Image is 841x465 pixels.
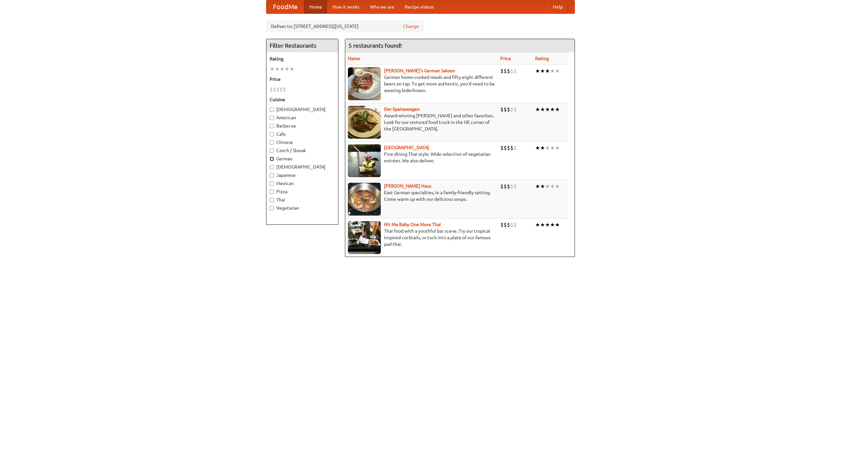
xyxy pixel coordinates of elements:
li: ★ [555,106,560,113]
li: $ [276,86,280,93]
li: ★ [545,67,550,75]
input: Thai [270,198,274,202]
li: ★ [535,221,540,228]
li: $ [500,106,504,113]
a: Name [348,56,360,61]
li: $ [504,67,507,75]
li: ★ [550,106,555,113]
input: Czech / Slovak [270,149,274,153]
li: ★ [545,221,550,228]
b: [PERSON_NAME] Haus [384,183,431,189]
li: ★ [540,106,545,113]
li: ★ [545,106,550,113]
h5: Cuisine [270,96,335,103]
li: $ [500,221,504,228]
li: ★ [270,65,275,73]
div: Deliver to: [STREET_ADDRESS][US_STATE] [266,20,424,32]
li: ★ [289,65,294,73]
a: [PERSON_NAME]'s German Saloon [384,68,455,73]
li: ★ [535,183,540,190]
p: Thai food with a youthful bar scene. Try our tropical inspired cocktails, or tuck into a plate of... [348,228,495,247]
input: Cafe [270,132,274,136]
li: $ [507,106,510,113]
img: speisewagen.jpg [348,106,381,139]
a: How it works [327,0,365,13]
label: Chinese [270,139,335,146]
img: satay.jpg [348,144,381,177]
li: $ [507,221,510,228]
li: $ [510,106,513,113]
label: Pizza [270,188,335,195]
li: ★ [275,65,280,73]
a: Hit Me Baby One More Thai [384,222,441,227]
input: American [270,116,274,120]
li: $ [510,183,513,190]
a: [GEOGRAPHIC_DATA] [384,145,429,150]
a: Recipe videos [399,0,439,13]
ng-pluralize: 5 restaurants found! [349,42,402,49]
li: ★ [535,67,540,75]
label: Czech / Slovak [270,147,335,154]
li: $ [510,144,513,151]
label: German [270,155,335,162]
li: $ [500,183,504,190]
li: $ [513,67,517,75]
li: ★ [284,65,289,73]
li: ★ [540,221,545,228]
input: Barbecue [270,124,274,128]
li: $ [270,86,273,93]
li: $ [504,221,507,228]
input: Mexican [270,181,274,186]
label: [DEMOGRAPHIC_DATA] [270,164,335,170]
p: Fine dining Thai-style. Wide selection of vegetarian entrées. We also deliver. [348,151,495,164]
a: Der Speisewagen [384,106,420,112]
input: Vegetarian [270,206,274,210]
label: [DEMOGRAPHIC_DATA] [270,106,335,113]
a: Home [304,0,327,13]
li: $ [283,86,286,93]
label: Barbecue [270,123,335,129]
a: Rating [535,56,549,61]
li: ★ [550,221,555,228]
input: Japanese [270,173,274,177]
img: babythai.jpg [348,221,381,254]
p: East German specialties, in a family-friendly setting. Come warm up with our delicious soups. [348,189,495,202]
label: Cafe [270,131,335,137]
h5: Rating [270,56,335,62]
li: $ [507,67,510,75]
li: $ [507,183,510,190]
label: Mexican [270,180,335,187]
li: $ [513,183,517,190]
input: [DEMOGRAPHIC_DATA] [270,107,274,112]
li: ★ [540,67,545,75]
li: ★ [555,67,560,75]
li: $ [513,221,517,228]
p: German home-cooked meals and fifty-eight different beers on tap. To get more authentic, you'd nee... [348,74,495,94]
img: esthers.jpg [348,67,381,100]
li: $ [504,106,507,113]
input: [DEMOGRAPHIC_DATA] [270,165,274,169]
li: ★ [555,144,560,151]
li: $ [507,144,510,151]
label: Thai [270,197,335,203]
p: Award-winning [PERSON_NAME] and other favorites. Look for our restored food truck in the NE corne... [348,112,495,132]
a: Change [403,23,419,30]
li: ★ [550,67,555,75]
li: $ [513,144,517,151]
li: $ [500,144,504,151]
img: kohlhaus.jpg [348,183,381,216]
li: ★ [540,144,545,151]
a: Help [548,0,568,13]
li: $ [500,67,504,75]
li: ★ [550,183,555,190]
input: German [270,157,274,161]
input: Pizza [270,190,274,194]
li: $ [510,67,513,75]
li: ★ [535,106,540,113]
h4: Filter Restaurants [266,39,338,52]
input: Chinese [270,140,274,145]
li: ★ [545,144,550,151]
